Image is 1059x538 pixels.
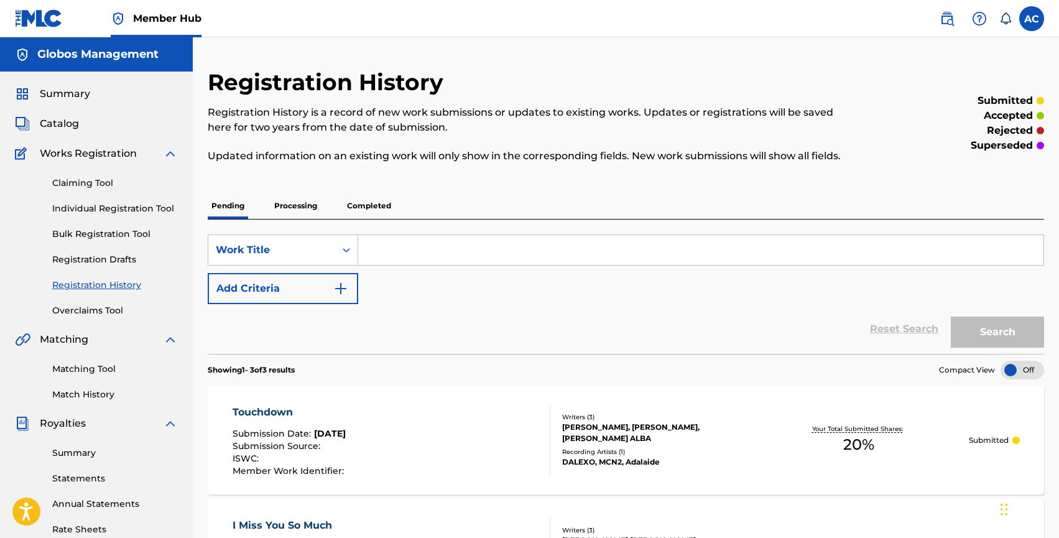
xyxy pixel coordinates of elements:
img: search [940,11,955,26]
img: help [972,11,987,26]
p: Registration History is a record of new work submissions or updates to existing works. Updates or... [208,105,852,135]
span: 20 % [843,434,874,456]
img: MLC Logo [15,9,63,27]
h5: Globos Management [37,47,159,62]
a: Claiming Tool [52,177,178,190]
a: Annual Statements [52,498,178,511]
span: ISWC : [233,453,262,464]
span: Royalties [40,416,86,431]
a: Summary [52,447,178,460]
img: expand [163,332,178,347]
h2: Registration History [208,68,450,96]
p: Pending [208,193,248,219]
div: Touchdown [233,405,347,420]
a: Matching Tool [52,363,178,376]
a: Registration Drafts [52,253,178,266]
img: Works Registration [15,146,31,161]
img: 9d2ae6d4665cec9f34b9.svg [333,281,348,296]
div: [PERSON_NAME], [PERSON_NAME], [PERSON_NAME] ALBA [562,422,749,444]
img: Matching [15,332,30,347]
span: Submission Date : [233,428,314,439]
div: Widget chat [997,478,1059,538]
img: Royalties [15,416,30,431]
div: User Menu [1019,6,1044,31]
img: Summary [15,86,30,101]
form: Search Form [208,234,1044,354]
a: SummarySummary [15,86,90,101]
span: Works Registration [40,146,137,161]
img: expand [163,146,178,161]
a: TouchdownSubmission Date:[DATE]Submission Source:ISWC:Member Work Identifier:Writers (3)[PERSON_N... [208,386,1044,494]
span: Matching [40,332,88,347]
iframe: Chat Widget [997,478,1059,538]
span: Member Work Identifier : [233,465,347,476]
span: Member Hub [133,11,201,26]
p: Completed [343,193,395,219]
div: Work Title [216,243,328,257]
a: Bulk Registration Tool [52,228,178,241]
p: Showing 1 - 3 of 3 results [208,364,295,376]
a: Rate Sheets [52,523,178,536]
span: Compact View [939,364,995,376]
a: Overclaims Tool [52,304,178,317]
div: Notifications [999,12,1012,25]
div: I Miss You So Much [233,518,347,533]
p: submitted [978,93,1033,108]
p: accepted [984,108,1033,123]
div: Help [967,6,992,31]
img: Accounts [15,47,30,62]
p: Submitted [969,435,1009,446]
p: superseded [971,138,1033,153]
a: Statements [52,472,178,485]
a: Match History [52,388,178,401]
span: [DATE] [314,428,346,439]
img: expand [163,416,178,431]
p: Updated information on an existing work will only show in the corresponding fields. New work subm... [208,149,852,164]
div: DALEXO, MCN2, Adalaide [562,457,749,468]
a: Registration History [52,279,178,292]
span: Summary [40,86,90,101]
div: Trascina [1001,491,1008,528]
div: Writers ( 3 ) [562,526,749,535]
div: Writers ( 3 ) [562,412,749,422]
button: Add Criteria [208,273,358,304]
a: CatalogCatalog [15,116,79,131]
a: Individual Registration Tool [52,202,178,215]
img: Catalog [15,116,30,131]
img: Top Rightsholder [111,11,126,26]
div: Recording Artists ( 1 ) [562,447,749,457]
a: Public Search [935,6,960,31]
span: Catalog [40,116,79,131]
span: Submission Source : [233,440,323,452]
iframe: Resource Center [1024,350,1059,450]
p: Your Total Submitted Shares: [812,424,906,434]
p: rejected [987,123,1033,138]
p: Processing [271,193,321,219]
